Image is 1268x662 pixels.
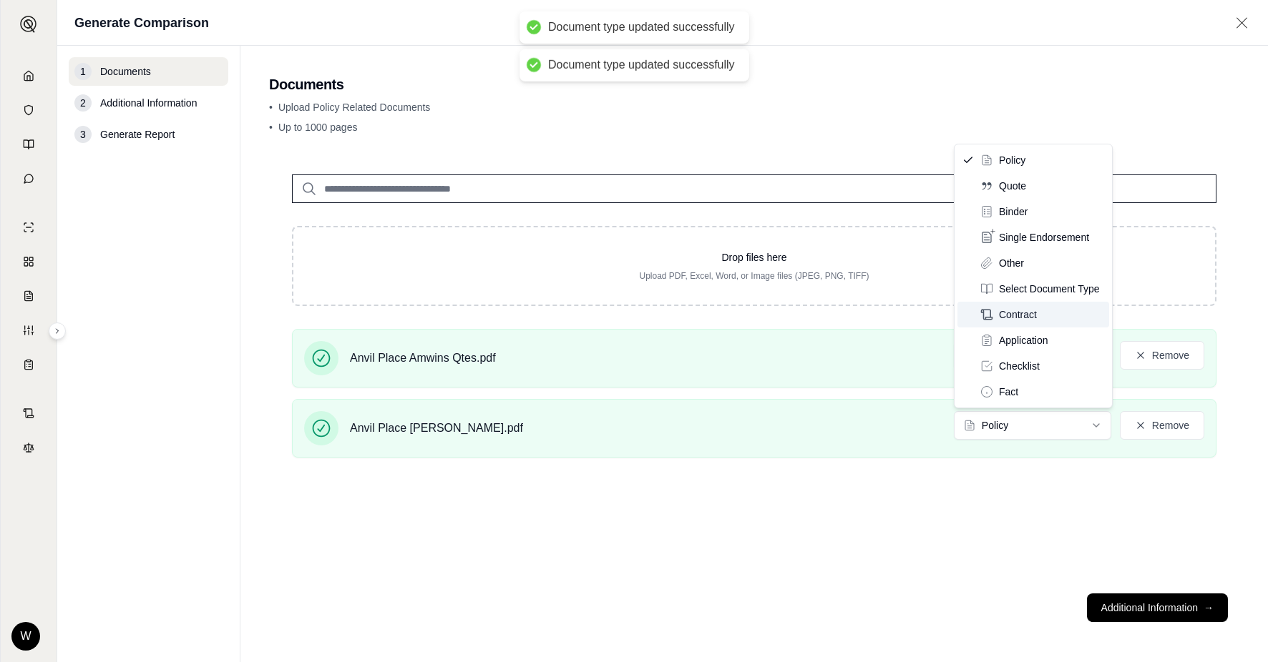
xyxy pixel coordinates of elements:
span: Contract [999,307,1037,322]
span: Fact [999,385,1018,399]
span: Single Endorsement [999,230,1089,244]
span: Binder [999,204,1028,219]
span: Other [999,256,1024,270]
div: Document type updated successfully [548,58,735,73]
span: Policy [999,153,1025,167]
span: Application [999,333,1048,347]
span: Checklist [999,359,1040,373]
div: Document type updated successfully [548,20,735,35]
span: Quote [999,179,1026,193]
span: Select Document Type [999,282,1100,296]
